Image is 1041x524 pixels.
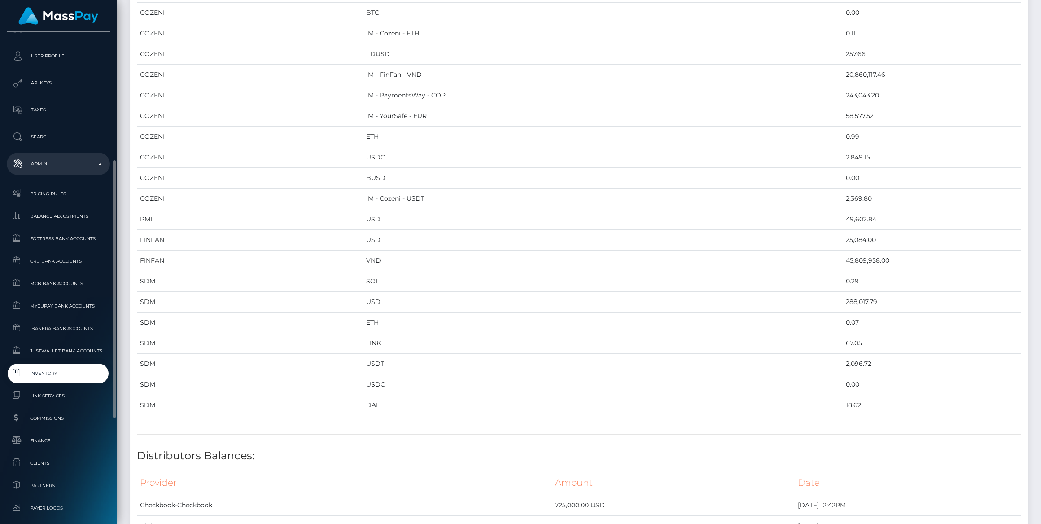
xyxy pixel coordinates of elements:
td: USD [363,292,843,313]
td: 25,084.00 [843,230,1021,251]
td: 2,849.15 [843,147,1021,168]
td: 18.62 [843,395,1021,416]
a: Partners [7,476,110,495]
td: COZENI [137,23,363,44]
td: SDM [137,271,363,292]
a: Ibanera Bank Accounts [7,319,110,338]
td: BUSD [363,168,843,189]
td: IM - Cozeni - ETH [363,23,843,44]
td: 243,043.20 [843,85,1021,106]
span: JustWallet Bank Accounts [10,346,106,356]
td: 0.11 [843,23,1021,44]
td: SDM [137,354,363,374]
span: Ibanera Bank Accounts [10,323,106,334]
span: Link Services [10,391,106,401]
td: COZENI [137,189,363,209]
td: SDM [137,333,363,354]
span: MyEUPay Bank Accounts [10,301,106,311]
td: COZENI [137,65,363,85]
td: FDUSD [363,44,843,65]
td: USDC [363,374,843,395]
span: Partners [10,480,106,491]
a: Finance [7,431,110,450]
a: CRB Bank Accounts [7,251,110,271]
td: COZENI [137,106,363,127]
span: Pricing Rules [10,189,106,199]
td: 20,860,117.46 [843,65,1021,85]
td: 58,577.52 [843,106,1021,127]
td: SDM [137,374,363,395]
a: Fortress Bank Accounts [7,229,110,248]
td: USDT [363,354,843,374]
a: Link Services [7,386,110,405]
td: 288,017.79 [843,292,1021,313]
td: DAI [363,395,843,416]
th: Provider [137,471,552,495]
a: User Profile [7,45,110,67]
a: MCB Bank Accounts [7,274,110,293]
a: Taxes [7,99,110,121]
td: FINFAN [137,230,363,251]
td: 0.00 [843,168,1021,189]
a: API Keys [7,72,110,94]
td: BTC [363,3,843,23]
p: Search [10,130,106,144]
td: 2,096.72 [843,354,1021,374]
a: Pricing Rules [7,184,110,203]
td: FINFAN [137,251,363,271]
p: API Keys [10,76,106,90]
td: PMI [137,209,363,230]
th: Amount [552,471,794,495]
td: COZENI [137,127,363,147]
td: ETH [363,313,843,333]
a: Search [7,126,110,148]
td: SOL [363,271,843,292]
td: 0.07 [843,313,1021,333]
td: COZENI [137,44,363,65]
td: 0.29 [843,271,1021,292]
td: COZENI [137,3,363,23]
td: 49,602.84 [843,209,1021,230]
span: Clients [10,458,106,468]
td: USD [363,230,843,251]
a: Balance Adjustments [7,207,110,226]
span: CRB Bank Accounts [10,256,106,266]
td: COZENI [137,168,363,189]
span: MCB Bank Accounts [10,278,106,289]
p: User Profile [10,49,106,63]
td: SDM [137,292,363,313]
td: IM - Cozeni - USDT [363,189,843,209]
a: Admin [7,153,110,175]
span: Finance [10,436,106,446]
a: Clients [7,454,110,473]
h4: Distributors Balances: [137,448,1021,464]
a: JustWallet Bank Accounts [7,341,110,361]
a: Commissions [7,409,110,428]
td: IM - PaymentsWay - COP [363,85,843,106]
td: COZENI [137,85,363,106]
td: IM - YourSafe - EUR [363,106,843,127]
th: Date [795,471,1021,495]
span: Balance Adjustments [10,211,106,221]
td: 2,369.80 [843,189,1021,209]
a: Inventory [7,364,110,383]
td: 257.66 [843,44,1021,65]
td: Checkbook-Checkbook [137,495,552,516]
span: Inventory [10,368,106,379]
td: ETH [363,127,843,147]
td: 0.00 [843,374,1021,395]
td: LINK [363,333,843,354]
span: Payer Logos [10,503,106,513]
p: Taxes [10,103,106,117]
td: VND [363,251,843,271]
td: 0.99 [843,127,1021,147]
p: Admin [10,157,106,171]
td: IM - FinFan - VND [363,65,843,85]
td: 67.05 [843,333,1021,354]
td: USD [363,209,843,230]
span: Commissions [10,413,106,423]
td: USDC [363,147,843,168]
td: 45,809,958.00 [843,251,1021,271]
td: COZENI [137,147,363,168]
td: 0.00 [843,3,1021,23]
